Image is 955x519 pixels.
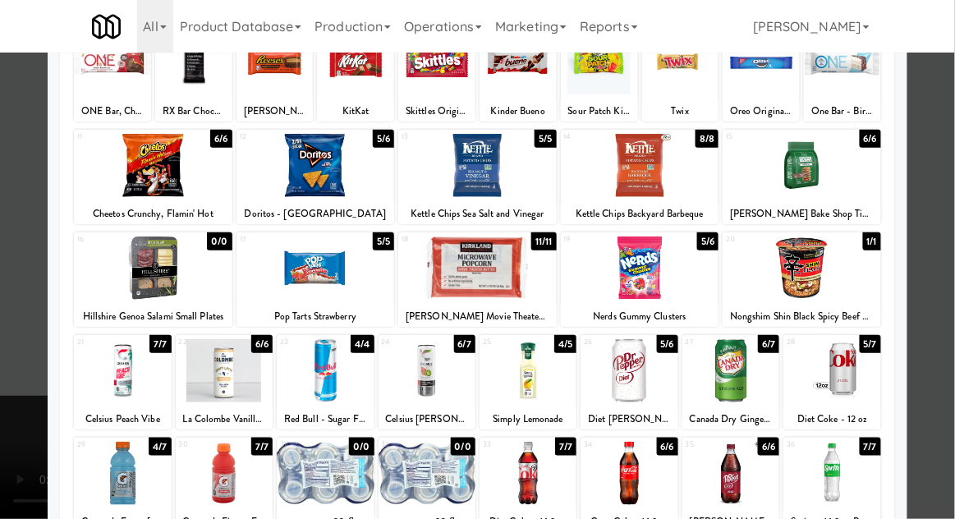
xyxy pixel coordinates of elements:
div: 5/6 [697,232,719,250]
div: Kettle Chips Sea Salt and Vinegar [398,204,557,224]
div: Kinder Bueno [482,101,554,122]
div: 19 [564,232,640,246]
div: 6/6 [210,130,232,148]
div: 5/6 [373,130,394,148]
div: 18 [402,232,477,246]
div: 0/0 [207,232,232,250]
div: Celsius [PERSON_NAME] [379,409,475,429]
div: 5/6 [657,335,678,353]
div: 6/7 [758,335,779,353]
div: La Colombe Vanilla Cold Brew Coffee [176,409,273,429]
div: 246/7Celsius [PERSON_NAME] [379,335,475,429]
div: 510/10Skittles Original [398,27,475,122]
div: 125/6Doritos - [GEOGRAPHIC_DATA] [236,130,395,224]
div: Oreo Original Cookie [725,101,797,122]
div: Diet [PERSON_NAME] - 12 oz Cans [583,409,675,429]
div: 4/5 [554,335,576,353]
div: 712/12Sour Patch Kids [561,27,638,122]
div: RX Bar Chocolate Sea Salt [158,101,230,122]
div: 175/5Pop Tarts Strawberry [236,232,395,327]
div: 25 [483,335,528,349]
div: 195/6Nerds Gummy Clusters [561,232,719,327]
div: 26 [584,335,629,349]
div: Kettle Chips Sea Salt and Vinegar [401,204,554,224]
div: 7/7 [251,438,273,456]
div: 234/4Red Bull - Sugar Free [277,335,374,429]
div: [PERSON_NAME] Milk Chocolate Peanut Butter [236,101,314,122]
div: 135/5Kettle Chips Sea Salt and Vinegar [398,130,557,224]
div: 17 [240,232,315,246]
div: 6/6 [657,438,678,456]
div: Skittles Original [398,101,475,122]
div: 14 [564,130,640,144]
div: Simply Lemonade [480,409,576,429]
div: 5/5 [373,232,394,250]
div: [PERSON_NAME] Movie Theater Butter Popcorn [401,306,554,327]
div: Celsius [PERSON_NAME] [381,409,473,429]
div: [PERSON_NAME] Movie Theater Butter Popcorn [398,306,557,327]
div: 12 [240,130,315,144]
div: 6/6 [251,335,273,353]
div: Sour Patch Kids [563,101,636,122]
div: ONE Bar, Chocolate Peanut Butter Cup [76,101,149,122]
div: 18/8ONE Bar, Chocolate Peanut Butter Cup [74,27,151,122]
div: One Bar - Birthday Cake [806,101,879,122]
div: 5/7 [860,335,881,353]
div: 285/7Diet Coke - 12 oz [783,335,880,429]
div: Canada Dry Ginger Ale - 12 oz [682,409,779,429]
div: 265/6Diet [PERSON_NAME] - 12 oz Cans [581,335,677,429]
div: 0/0 [349,438,374,456]
div: 88/8Twix [642,27,719,122]
div: Nongshim Shin Black Spicy Beef & Bone Broth [723,306,881,327]
div: Skittles Original [401,101,473,122]
div: 410/11KitKat [317,27,394,122]
div: [PERSON_NAME] Milk Chocolate Peanut Butter [239,101,311,122]
div: 29 [77,438,122,452]
div: Diet [PERSON_NAME] - 12 oz Cans [581,409,677,429]
div: 22 [179,335,224,349]
div: 276/7Canada Dry Ginger Ale - 12 oz [682,335,779,429]
div: 148/8Kettle Chips Backyard Barbeque [561,130,719,224]
div: 156/6[PERSON_NAME] Bake Shop Tiny Chocolate Chip Cookies [723,130,881,224]
div: Nerds Gummy Clusters [563,306,717,327]
div: 15 [726,130,801,144]
div: 68/8Kinder Bueno [480,27,557,122]
div: 20 [726,232,801,246]
div: 7/7 [149,335,171,353]
div: 21 [77,335,122,349]
div: 7/7 [555,438,576,456]
div: 1/1 [863,232,881,250]
div: [PERSON_NAME] Bake Shop Tiny Chocolate Chip Cookies [725,204,879,224]
div: 217/7Celsius Peach Vibe [74,335,171,429]
div: 6/7 [454,335,475,353]
div: Celsius Peach Vibe [76,409,168,429]
div: RX Bar Chocolate Sea Salt [155,101,232,122]
div: Diet Coke - 12 oz [783,409,880,429]
div: Nerds Gummy Clusters [561,306,719,327]
div: 32 [382,438,427,452]
div: Cheetos Crunchy, Flamin' Hot [76,204,230,224]
div: 23 [280,335,325,349]
div: 99/9Oreo Original Cookie [723,27,800,122]
div: Pop Tarts Strawberry [239,306,393,327]
div: 34 [584,438,629,452]
div: Celsius Peach Vibe [74,409,171,429]
img: Micromart [92,12,121,41]
div: Red Bull - Sugar Free [279,409,371,429]
div: 31 [280,438,325,452]
div: ONE Bar, Chocolate Peanut Butter Cup [74,101,151,122]
div: Cheetos Crunchy, Flamin' Hot [74,204,232,224]
div: 11 [77,130,153,144]
div: 38/9[PERSON_NAME] Milk Chocolate Peanut Butter [236,27,314,122]
div: 16 [77,232,153,246]
div: 116/6Cheetos Crunchy, Flamin' Hot [74,130,232,224]
div: 1811/11[PERSON_NAME] Movie Theater Butter Popcorn [398,232,557,327]
div: 7/7 [860,438,881,456]
div: 5/5 [535,130,556,148]
div: 4/4 [351,335,374,353]
div: 28/8RX Bar Chocolate Sea Salt [155,27,232,122]
div: Kinder Bueno [480,101,557,122]
div: Red Bull - Sugar Free [277,409,374,429]
div: 106/7One Bar - Birthday Cake [804,27,881,122]
div: La Colombe Vanilla Cold Brew Coffee [178,409,270,429]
